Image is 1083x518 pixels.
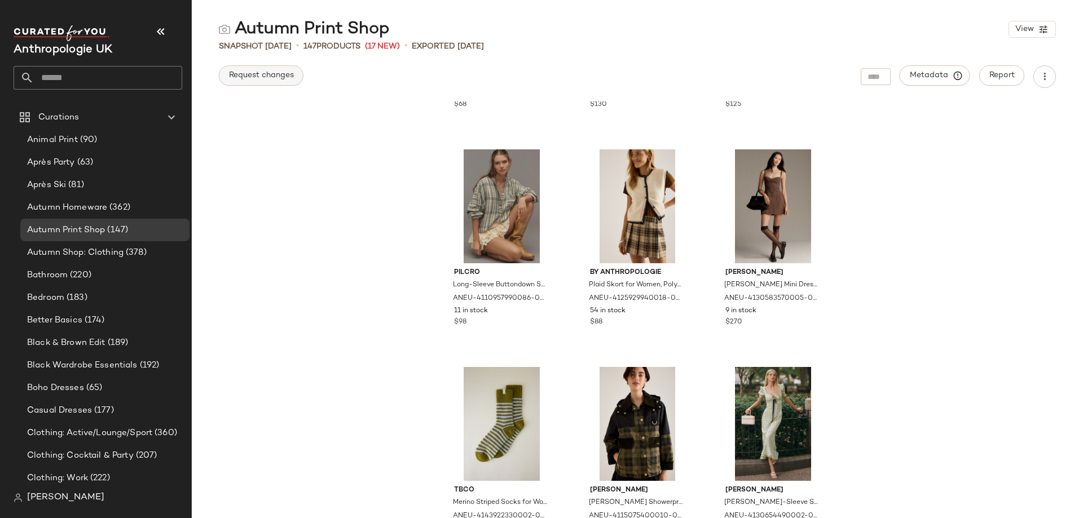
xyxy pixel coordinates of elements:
[219,18,390,41] div: Autumn Print Shop
[581,367,694,481] img: 4115075400010_038_e3
[590,485,685,495] span: [PERSON_NAME]
[14,25,109,41] img: cfy_white_logo.C9jOOHJF.svg
[27,382,84,395] span: Boho Dresses
[365,41,400,52] span: (17 New)
[88,472,110,485] span: (222)
[590,317,602,327] span: $88
[454,100,466,110] span: $68
[14,493,23,502] img: svg%3e
[107,201,130,214] span: (362)
[66,179,84,192] span: (81)
[27,314,82,327] span: Better Basics
[724,498,820,508] span: [PERSON_NAME]-Sleeve Scoop-Neck Midi Dress for Women, Polyester/Rayon, Size Large by [PERSON_NAME...
[152,427,177,440] span: (360)
[454,306,488,316] span: 11 in stock
[68,269,91,282] span: (220)
[27,134,78,147] span: Animal Print
[296,39,299,53] span: •
[27,404,92,417] span: Casual Dresses
[445,367,558,481] img: 4143922330002_230_e
[27,337,105,349] span: Black & Brown Edit
[14,44,112,56] span: Current Company Name
[590,100,607,110] span: $130
[27,472,88,485] span: Clothing: Work
[589,294,684,304] span: ANEU-4125929940018-000-029
[27,246,124,259] span: Autumn Shop: Clothing
[909,70,961,81] span: Metadata
[105,337,129,349] span: (189)
[454,268,549,278] span: Pilcro
[412,41,484,52] p: Exported [DATE]
[589,280,684,290] span: Plaid Skort for Women, Polyester/Viscose, Size Uk 10 by Anthropologie
[138,359,160,372] span: (192)
[219,41,292,52] span: Snapshot [DATE]
[105,224,128,237] span: (147)
[1015,25,1034,34] span: View
[27,201,107,214] span: Autumn Homeware
[219,65,303,86] button: Request changes
[453,280,548,290] span: Long-Sleeve Buttondown Swing Top for Women in Green, Cotton, Size Small by Pilcro at Anthropologie
[453,294,548,304] span: ANEU-4110957990086-000-030
[900,65,970,86] button: Metadata
[303,41,360,52] div: Products
[989,71,1015,80] span: Report
[590,306,626,316] span: 54 in stock
[78,134,98,147] span: (90)
[303,42,316,51] span: 147
[27,359,138,372] span: Black Wardrobe Essentials
[27,427,152,440] span: Clothing: Active/Lounge/Sport
[725,306,756,316] span: 9 in stock
[75,156,94,169] span: (63)
[38,111,79,124] span: Curations
[124,246,147,259] span: (378)
[589,498,684,508] span: [PERSON_NAME] Showerproof Jacket for Women, Cotton, Size Uk 8 by [PERSON_NAME] at Anthropologie
[454,317,466,327] span: $98
[27,491,104,504] span: [PERSON_NAME]
[724,294,820,304] span: ANEU-4130583570005-000-029
[27,179,66,192] span: Après Ski
[725,485,821,495] span: [PERSON_NAME]
[590,268,685,278] span: By Anthropologie
[64,291,87,304] span: (183)
[27,156,75,169] span: Après Party
[27,224,105,237] span: Autumn Print Shop
[92,404,114,417] span: (177)
[725,100,741,110] span: $125
[716,149,830,263] img: 4130583570005_029_b
[1009,21,1056,38] button: View
[581,149,694,263] img: 4125929940018_029_e2
[219,24,230,35] img: svg%3e
[228,71,294,80] span: Request changes
[404,39,407,53] span: •
[134,449,157,462] span: (207)
[716,367,830,481] img: 4130654490002_038_b
[725,268,821,278] span: [PERSON_NAME]
[454,485,549,495] span: TBCo
[27,291,64,304] span: Bedroom
[724,280,820,290] span: [PERSON_NAME] Mini Dress for Women, Polyester/Cotton, Size XS by [PERSON_NAME] at Anthropologie
[445,149,558,263] img: 4110957990086_030_b
[82,314,105,327] span: (174)
[27,449,134,462] span: Clothing: Cocktail & Party
[453,498,548,508] span: Merino Striped Socks for Women in Green, Wool/Elastane by TBCo at Anthropologie
[725,317,742,327] span: $270
[979,65,1024,86] button: Report
[27,269,68,282] span: Bathroom
[84,382,103,395] span: (65)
